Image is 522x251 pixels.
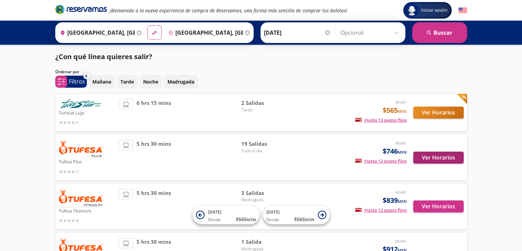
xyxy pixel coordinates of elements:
[355,117,407,123] span: Hasta 12 pagos fijos
[266,217,280,223] span: Desde:
[109,7,347,14] em: ¡Bienvenido a la nueva experiencia de compra de Reservamos, una forma más sencilla de comprar tus...
[398,199,407,204] small: MXN
[413,200,464,212] button: Ver Horarios
[413,107,464,119] button: Ver Horarios
[208,217,221,223] span: Desde:
[137,99,171,126] span: 6 hrs 15 mins
[355,207,407,213] span: Hasta 12 pagos fijos
[55,4,107,14] i: Brand Logo
[266,209,280,215] span: [DATE]
[137,189,171,225] span: 5 hrs 30 mins
[139,75,162,88] button: Noche
[241,148,289,154] span: Todo el día
[395,140,407,146] em: desde:
[264,24,331,41] input: Elegir Fecha
[418,7,450,14] span: Iniciar sesión
[143,78,158,85] p: Noche
[69,77,85,86] p: Filtros
[164,75,198,88] button: Madrugada
[241,140,289,148] span: 19 Salidas
[89,75,115,88] button: Mañana
[55,4,107,17] a: Brand Logo
[208,209,221,215] span: [DATE]
[383,195,407,206] span: $839
[59,206,116,215] p: Tufesa Titanium
[241,238,289,246] span: 1 Salida
[247,217,256,222] small: MXN
[241,99,289,107] span: 2 Salidas
[117,75,138,88] button: Tarde
[395,189,407,195] em: desde:
[340,24,402,41] input: Opcional
[383,105,407,116] span: $565
[395,238,407,244] em: desde:
[59,189,103,206] img: Tufesa Titanium
[263,206,330,225] button: [DATE]Desde:$565MXN
[305,217,314,222] small: MXN
[85,73,87,79] span: 0
[193,206,259,225] button: [DATE]Desde:$565MXN
[294,216,314,223] span: $ 565
[383,146,407,156] span: $746
[241,197,289,203] span: Madrugada
[412,22,467,43] button: Buscar
[92,78,111,85] p: Mañana
[167,78,194,85] p: Madrugada
[459,6,467,15] button: English
[395,99,407,105] em: desde:
[398,150,407,155] small: MXN
[413,152,464,164] button: Ver Horarios
[57,24,135,41] input: Buscar Origen
[59,99,103,108] img: Turistar Lujo
[236,216,256,223] span: $ 565
[59,140,103,157] img: Tufesa Plus
[137,140,171,175] span: 5 hrs 30 mins
[59,157,116,165] p: Tufesa Plus
[241,107,289,113] span: Tarde
[55,76,87,88] button: 0Filtros
[165,24,243,41] input: Buscar Destino
[355,158,407,164] span: Hasta 12 pagos fijos
[55,69,79,75] p: Ordenar por
[241,189,289,197] span: 3 Salidas
[120,78,134,85] p: Tarde
[398,109,407,114] small: MXN
[59,108,116,117] p: Turistar Lujo
[55,52,152,62] p: ¿Con qué línea quieres salir?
